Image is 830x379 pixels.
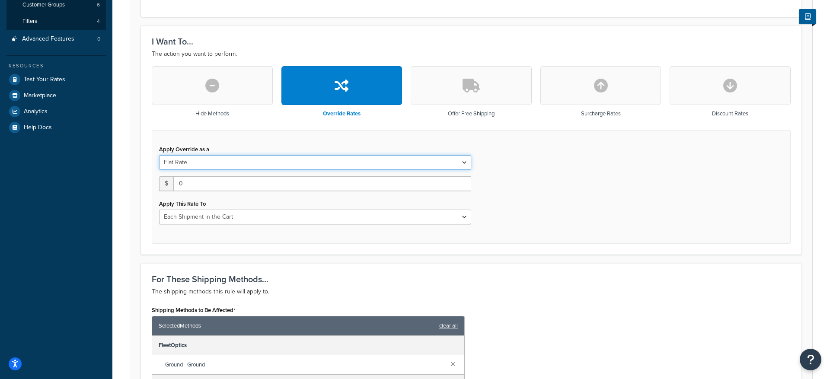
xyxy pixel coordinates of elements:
[22,35,74,43] span: Advanced Features
[152,307,236,314] label: Shipping Methods to Be Affected
[439,320,458,332] a: clear all
[6,13,106,29] li: Filters
[24,92,56,99] span: Marketplace
[6,13,106,29] a: Filters4
[581,111,621,117] h3: Surcharge Rates
[97,18,100,25] span: 4
[165,359,444,371] span: Ground - Ground
[97,35,100,43] span: 0
[323,111,361,117] h3: Override Rates
[799,9,816,24] button: Show Help Docs
[6,31,106,47] li: Advanced Features
[159,176,173,191] span: $
[6,31,106,47] a: Advanced Features0
[22,18,37,25] span: Filters
[22,1,65,9] span: Customer Groups
[712,111,748,117] h3: Discount Rates
[159,201,206,207] label: Apply This Rate To
[24,124,52,131] span: Help Docs
[152,274,791,284] h3: For These Shipping Methods...
[448,111,495,117] h3: Offer Free Shipping
[6,62,106,70] div: Resources
[97,1,100,9] span: 6
[800,349,821,370] button: Open Resource Center
[152,49,791,59] p: The action you want to perform.
[159,320,435,332] span: Selected Methods
[195,111,229,117] h3: Hide Methods
[159,146,209,153] label: Apply Override as a
[6,88,106,103] a: Marketplace
[24,108,48,115] span: Analytics
[6,120,106,135] a: Help Docs
[24,76,65,83] span: Test Your Rates
[6,72,106,87] a: Test Your Rates
[152,287,791,297] p: The shipping methods this rule will apply to.
[6,104,106,119] a: Analytics
[152,336,464,355] div: FleetOptics
[152,37,791,46] h3: I Want To...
